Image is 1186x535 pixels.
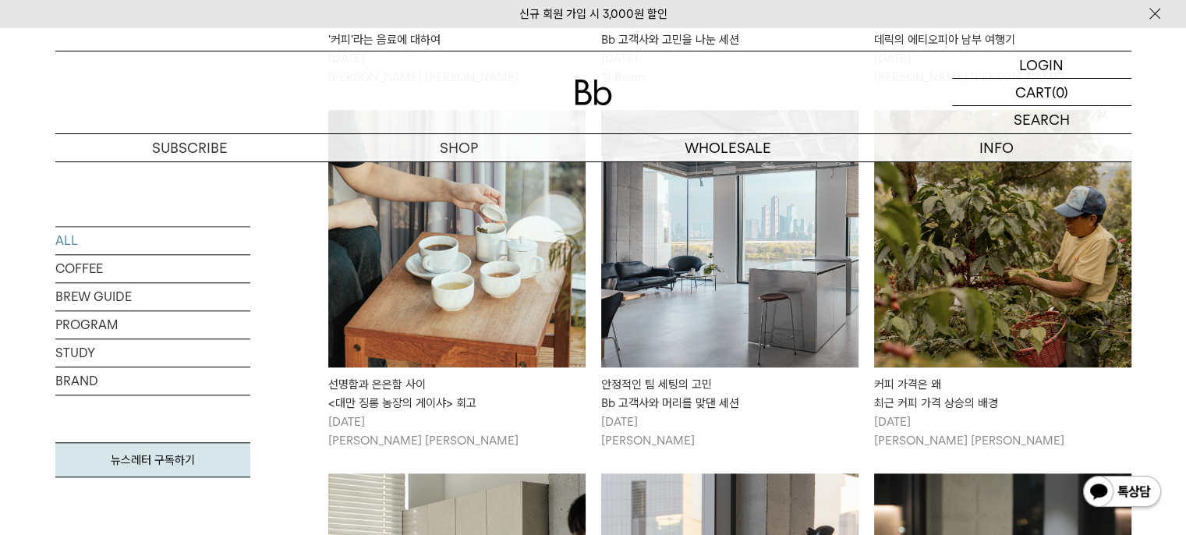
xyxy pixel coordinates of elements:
[952,79,1131,106] a: CART (0)
[874,375,1131,413] div: 커피 가격은 왜 최근 커피 가격 상승의 배경
[874,110,1131,450] a: 커피 가격은 왜최근 커피 가격 상승의 배경 커피 가격은 왜최근 커피 가격 상승의 배경 [DATE][PERSON_NAME] [PERSON_NAME]
[55,255,250,282] a: COFFEE
[328,110,586,450] a: 선명함과 은은함 사이 <대만 징롱 농장의 게이샤> 회고 선명함과 은은함 사이<대만 징롱 농장의 게이샤> 회고 [DATE][PERSON_NAME] [PERSON_NAME]
[601,413,859,450] p: [DATE] [PERSON_NAME]
[55,283,250,310] a: BREW GUIDE
[55,311,250,338] a: PROGRAM
[55,339,250,367] a: STUDY
[601,110,859,450] a: 안정적인 팀 세팅의 고민 Bb 고객사와 머리를 맞댄 세션 안정적인 팀 세팅의 고민Bb 고객사와 머리를 맞댄 세션 [DATE][PERSON_NAME]
[328,375,586,413] div: 선명함과 은은함 사이 <대만 징롱 농장의 게이샤> 회고
[1052,79,1068,105] p: (0)
[1082,474,1163,512] img: 카카오톡 채널 1:1 채팅 버튼
[55,227,250,254] a: ALL
[519,7,667,21] a: 신규 회원 가입 시 3,000원 할인
[1014,106,1070,133] p: SEARCH
[55,442,250,477] a: 뉴스레터 구독하기
[1019,51,1064,78] p: LOGIN
[575,80,612,105] img: 로고
[593,134,862,161] p: WHOLESALE
[601,375,859,413] div: 안정적인 팀 세팅의 고민 Bb 고객사와 머리를 맞댄 세션
[328,110,586,367] img: 선명함과 은은함 사이 <대만 징롱 농장의 게이샤> 회고
[874,413,1131,450] p: [DATE] [PERSON_NAME] [PERSON_NAME]
[55,367,250,395] a: BRAND
[601,110,859,367] img: 안정적인 팀 세팅의 고민 Bb 고객사와 머리를 맞댄 세션
[328,413,586,450] p: [DATE] [PERSON_NAME] [PERSON_NAME]
[862,134,1131,161] p: INFO
[324,134,593,161] a: SHOP
[874,110,1131,367] img: 커피 가격은 왜최근 커피 가격 상승의 배경
[55,134,324,161] a: SUBSCRIBE
[952,51,1131,79] a: LOGIN
[1015,79,1052,105] p: CART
